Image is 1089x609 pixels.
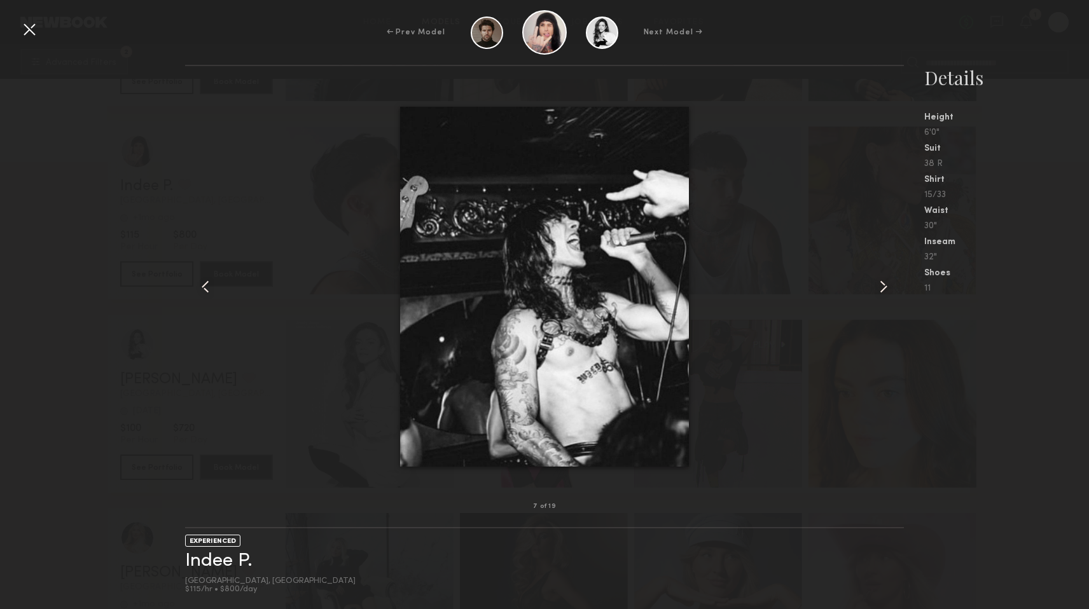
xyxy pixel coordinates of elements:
[924,207,1089,216] div: Waist
[924,160,1089,168] div: 38 R
[924,222,1089,231] div: 30"
[924,284,1089,293] div: 11
[924,191,1089,200] div: 15/33
[924,113,1089,122] div: Height
[644,27,703,38] div: Next Model →
[924,128,1089,137] div: 6'0"
[533,503,556,510] div: 7 of 19
[185,577,356,585] div: [GEOGRAPHIC_DATA], [GEOGRAPHIC_DATA]
[387,27,445,38] div: ← Prev Model
[924,65,1089,90] div: Details
[185,551,253,571] a: Indee P.
[924,238,1089,247] div: Inseam
[185,535,240,547] div: EXPERIENCED
[924,144,1089,153] div: Suit
[185,585,356,594] div: $115/hr • $800/day
[924,253,1089,262] div: 32"
[924,269,1089,278] div: Shoes
[924,175,1089,184] div: Shirt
